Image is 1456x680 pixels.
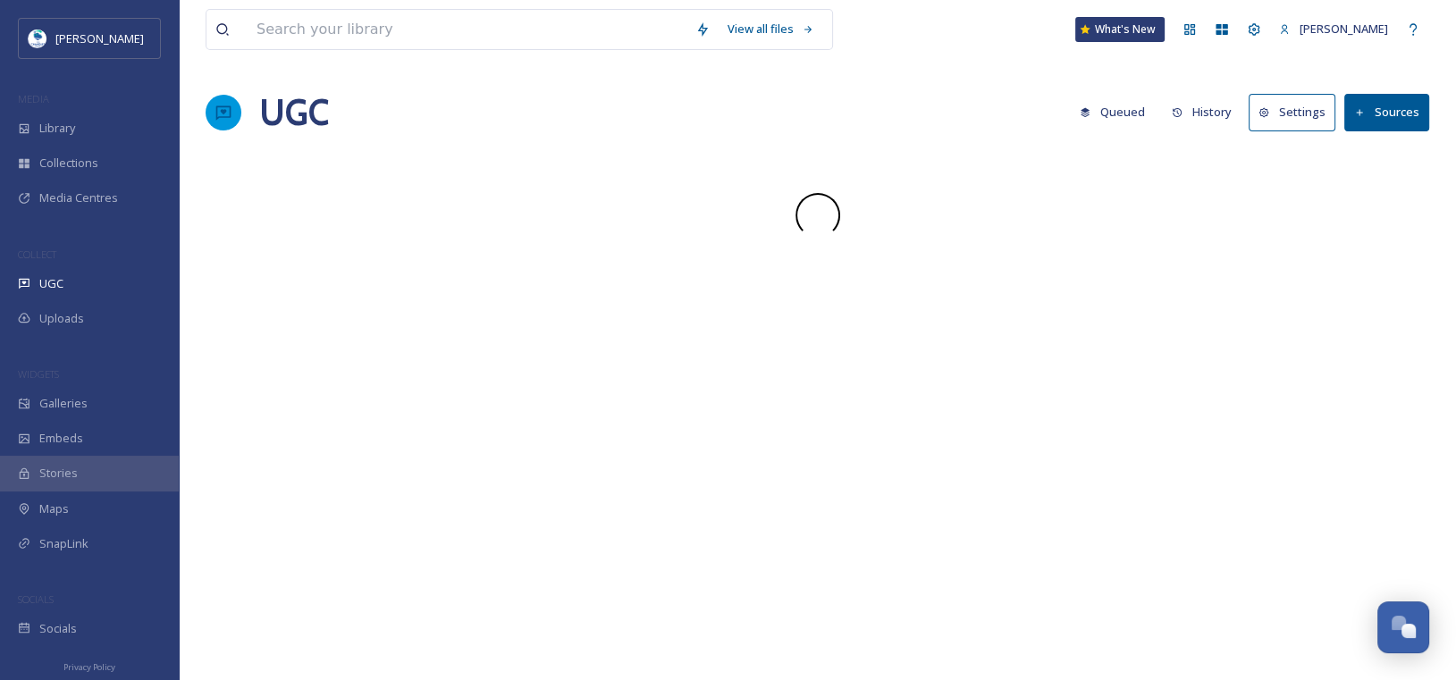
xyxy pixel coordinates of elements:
[39,535,88,552] span: SnapLink
[39,395,88,412] span: Galleries
[1249,94,1344,130] a: Settings
[18,248,56,261] span: COLLECT
[1270,12,1397,46] a: [PERSON_NAME]
[29,29,46,47] img: download.jpeg
[63,655,115,676] a: Privacy Policy
[1163,95,1241,130] button: History
[39,310,84,327] span: Uploads
[248,10,686,49] input: Search your library
[18,92,49,105] span: MEDIA
[39,620,77,637] span: Socials
[39,500,69,517] span: Maps
[259,86,329,139] a: UGC
[1377,601,1429,653] button: Open Chat
[1071,95,1163,130] a: Queued
[1163,95,1250,130] a: History
[1071,95,1154,130] button: Queued
[63,661,115,673] span: Privacy Policy
[55,30,144,46] span: [PERSON_NAME]
[39,120,75,137] span: Library
[1300,21,1388,37] span: [PERSON_NAME]
[39,430,83,447] span: Embeds
[39,155,98,172] span: Collections
[1344,94,1429,130] button: Sources
[18,367,59,381] span: WIDGETS
[18,592,54,606] span: SOCIALS
[39,465,78,482] span: Stories
[719,12,823,46] a: View all files
[39,189,118,206] span: Media Centres
[1075,17,1165,42] a: What's New
[39,275,63,292] span: UGC
[1249,94,1335,130] button: Settings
